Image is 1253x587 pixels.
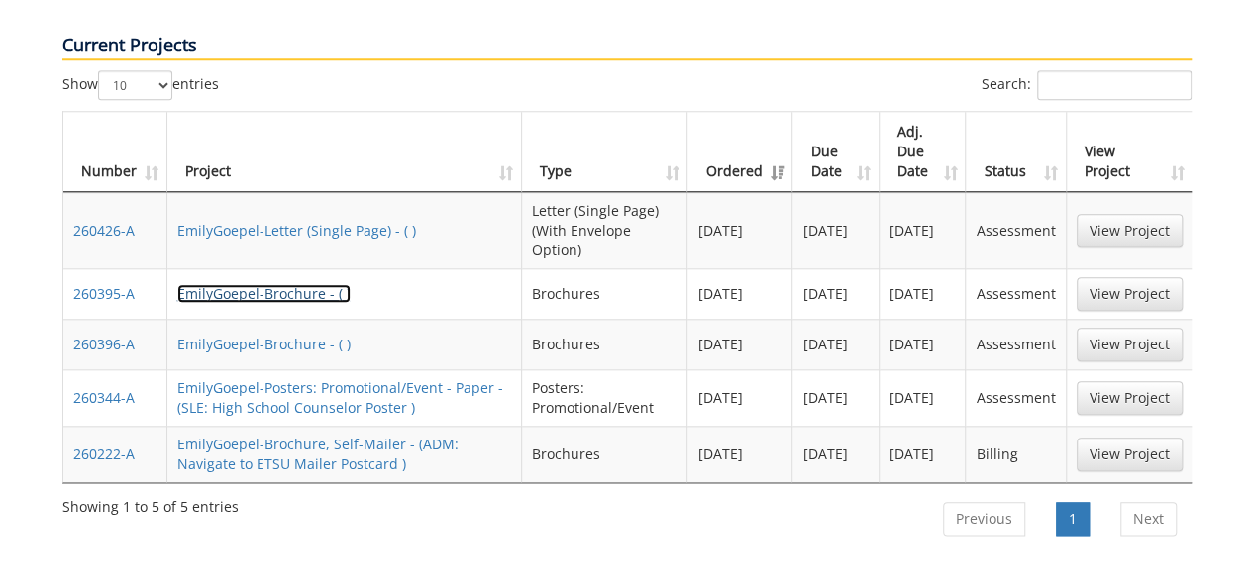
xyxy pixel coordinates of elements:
[1077,277,1183,311] a: View Project
[687,268,792,319] td: [DATE]
[1077,381,1183,415] a: View Project
[880,112,967,192] th: Adj. Due Date: activate to sort column ascending
[522,112,687,192] th: Type: activate to sort column ascending
[792,268,880,319] td: [DATE]
[98,70,172,100] select: Showentries
[943,502,1025,536] a: Previous
[522,192,687,268] td: Letter (Single Page) (With Envelope Option)
[880,426,967,482] td: [DATE]
[966,319,1066,369] td: Assessment
[62,33,1192,60] p: Current Projects
[522,319,687,369] td: Brochures
[687,426,792,482] td: [DATE]
[73,284,135,303] a: 260395-A
[73,335,135,353] a: 260396-A
[880,268,967,319] td: [DATE]
[177,378,503,417] a: EmilyGoepel-Posters: Promotional/Event - Paper - (SLE: High School Counselor Poster )
[177,335,351,353] a: EmilyGoepel-Brochure - ( )
[73,221,135,240] a: 260426-A
[1077,438,1183,471] a: View Project
[792,426,880,482] td: [DATE]
[1037,70,1192,100] input: Search:
[1077,214,1183,247] a: View Project
[982,70,1192,100] label: Search:
[1056,502,1090,536] a: 1
[792,112,880,192] th: Due Date: activate to sort column ascending
[1120,502,1177,536] a: Next
[687,112,792,192] th: Ordered: activate to sort column ascending
[522,369,687,426] td: Posters: Promotional/Event
[966,369,1066,426] td: Assessment
[177,435,459,473] a: EmilyGoepel-Brochure, Self-Mailer - (ADM: Navigate to ETSU Mailer Postcard )
[880,192,967,268] td: [DATE]
[687,369,792,426] td: [DATE]
[966,192,1066,268] td: Assessment
[966,426,1066,482] td: Billing
[177,221,416,240] a: EmilyGoepel-Letter (Single Page) - ( )
[62,70,219,100] label: Show entries
[167,112,523,192] th: Project: activate to sort column ascending
[687,319,792,369] td: [DATE]
[792,369,880,426] td: [DATE]
[73,444,135,463] a: 260222-A
[73,388,135,407] a: 260344-A
[1067,112,1193,192] th: View Project: activate to sort column ascending
[880,319,967,369] td: [DATE]
[792,192,880,268] td: [DATE]
[966,268,1066,319] td: Assessment
[966,112,1066,192] th: Status: activate to sort column ascending
[792,319,880,369] td: [DATE]
[63,112,167,192] th: Number: activate to sort column ascending
[1077,328,1183,361] a: View Project
[880,369,967,426] td: [DATE]
[62,489,239,517] div: Showing 1 to 5 of 5 entries
[522,268,687,319] td: Brochures
[687,192,792,268] td: [DATE]
[522,426,687,482] td: Brochures
[177,284,351,303] a: EmilyGoepel-Brochure - ( )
